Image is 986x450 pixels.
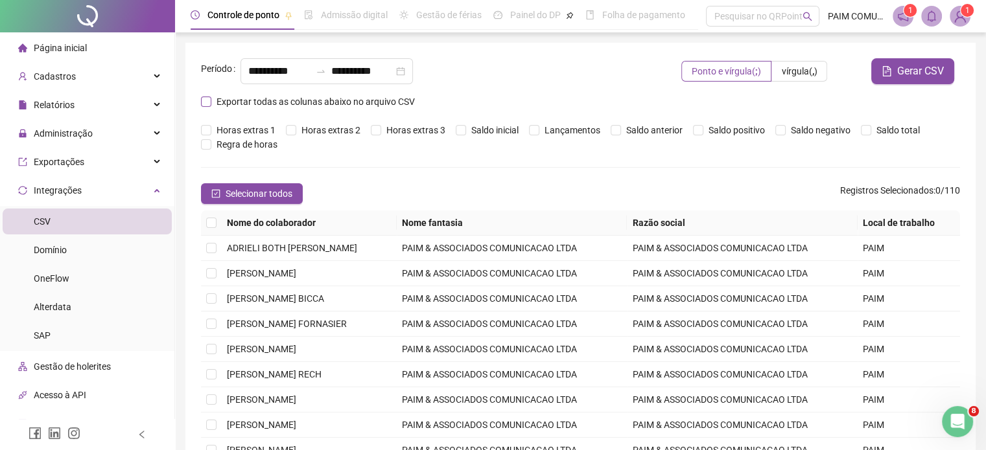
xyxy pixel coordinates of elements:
[627,412,858,438] td: PAIM & ASSOCIADOS COMUNICACAO LTDA
[34,418,87,429] span: Aceite de uso
[602,10,685,20] span: Folha de pagamento
[397,261,628,286] td: PAIM & ASSOCIADOS COMUNICACAO LTDA
[703,123,770,137] span: Saldo positivo
[585,10,594,19] span: book
[222,261,397,286] td: [PERSON_NAME]
[18,72,27,81] span: user-add
[222,412,397,438] td: [PERSON_NAME]
[222,286,397,311] td: [PERSON_NAME] BICCA
[627,362,858,387] td: PAIM & ASSOCIADOS COMUNICACAO LTDA
[397,362,628,387] td: PAIM & ASSOCIADOS COMUNICACAO LTDA
[34,245,67,255] span: Domínio
[539,123,605,137] span: Lançamentos
[858,412,960,438] td: PAIM
[29,427,41,440] span: facebook
[316,66,326,76] span: swap-right
[897,63,944,79] span: Gerar CSV
[858,362,960,387] td: PAIM
[18,43,27,52] span: home
[397,387,628,412] td: PAIM & ASSOCIADOS COMUNICACAO LTDA
[755,66,758,76] strong: ;
[211,189,220,198] span: check-square
[222,236,397,261] td: ADRIELI BOTH [PERSON_NAME]
[493,10,502,19] span: dashboard
[627,311,858,337] td: PAIM & ASSOCIADOS COMUNICACAO LTDA
[397,311,628,337] td: PAIM & ASSOCIADOS COMUNICACAO LTDA
[316,66,326,76] span: to
[397,286,628,311] td: PAIM & ASSOCIADOS COMUNICACAO LTDA
[226,186,292,201] span: Selecionar todos
[137,430,147,439] span: left
[871,58,954,84] button: Gerar CSV
[858,236,960,261] td: PAIM
[882,66,892,76] span: file-text
[191,10,200,19] span: clock-circle
[950,6,970,26] img: 35620
[803,12,812,21] span: search
[840,183,960,204] span: : 0 / 110
[34,128,93,139] span: Administração
[871,123,925,137] span: Saldo total
[34,216,51,227] span: CSV
[627,337,858,362] td: PAIM & ASSOCIADOS COMUNICACAO LTDA
[304,10,313,19] span: file-done
[627,210,858,236] th: Razão social
[965,6,970,15] span: 1
[222,210,397,236] th: Nome do colaborador
[897,10,909,22] span: notification
[858,337,960,362] td: PAIM
[201,58,241,79] label: Período
[397,236,628,261] td: PAIM & ASSOCIADOS COMUNICACAO LTDA
[397,210,628,236] th: Nome fantasia
[466,123,524,137] span: Saldo inicial
[34,43,87,53] span: Página inicial
[34,71,76,82] span: Cadastros
[201,183,303,204] button: Selecionar todos
[18,129,27,138] span: lock
[222,387,397,412] td: [PERSON_NAME]
[381,123,451,137] span: Horas extras 3
[296,123,366,137] span: Horas extras 2
[211,137,283,152] span: Regra de horas
[812,66,814,76] strong: ,
[627,236,858,261] td: PAIM & ASSOCIADOS COMUNICACAO LTDA
[858,387,960,412] td: PAIM
[222,311,397,337] td: [PERSON_NAME] FORNASIER
[827,9,885,23] span: PAIM COMUNICAÇÃO
[399,10,408,19] span: sun
[67,427,80,440] span: instagram
[34,273,69,284] span: OneFlow
[34,390,86,400] span: Acesso à API
[621,123,688,137] span: Saldo anterior
[397,412,628,438] td: PAIM & ASSOCIADOS COMUNICACAO LTDA
[961,4,974,17] sup: Atualize o seu contato no menu Meus Dados
[968,406,979,416] span: 8
[34,302,71,312] span: Alterdata
[211,123,281,137] span: Horas extras 1
[321,10,388,20] span: Admissão digital
[397,337,628,362] td: PAIM & ASSOCIADOS COMUNICACAO LTDA
[416,10,482,20] span: Gestão de férias
[781,66,817,76] span: vírgula ( )
[18,100,27,109] span: file
[207,10,279,20] span: Controle de ponto
[18,186,27,195] span: sync
[904,4,917,17] sup: 1
[18,390,27,399] span: api
[786,123,856,137] span: Saldo negativo
[858,286,960,311] td: PAIM
[627,387,858,412] td: PAIM & ASSOCIADOS COMUNICACAO LTDA
[222,362,397,387] td: [PERSON_NAME] RECH
[858,261,960,286] td: PAIM
[692,66,761,76] span: Ponto e vírgula ( )
[908,6,913,15] span: 1
[34,185,82,196] span: Integrações
[18,157,27,166] span: export
[211,95,420,109] span: Exportar todas as colunas abaixo no arquivo CSV
[942,406,973,437] iframe: Intercom live chat
[18,362,27,371] span: apartment
[926,10,937,22] span: bell
[34,100,75,110] span: Relatórios
[34,361,111,372] span: Gestão de holerites
[858,311,960,337] td: PAIM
